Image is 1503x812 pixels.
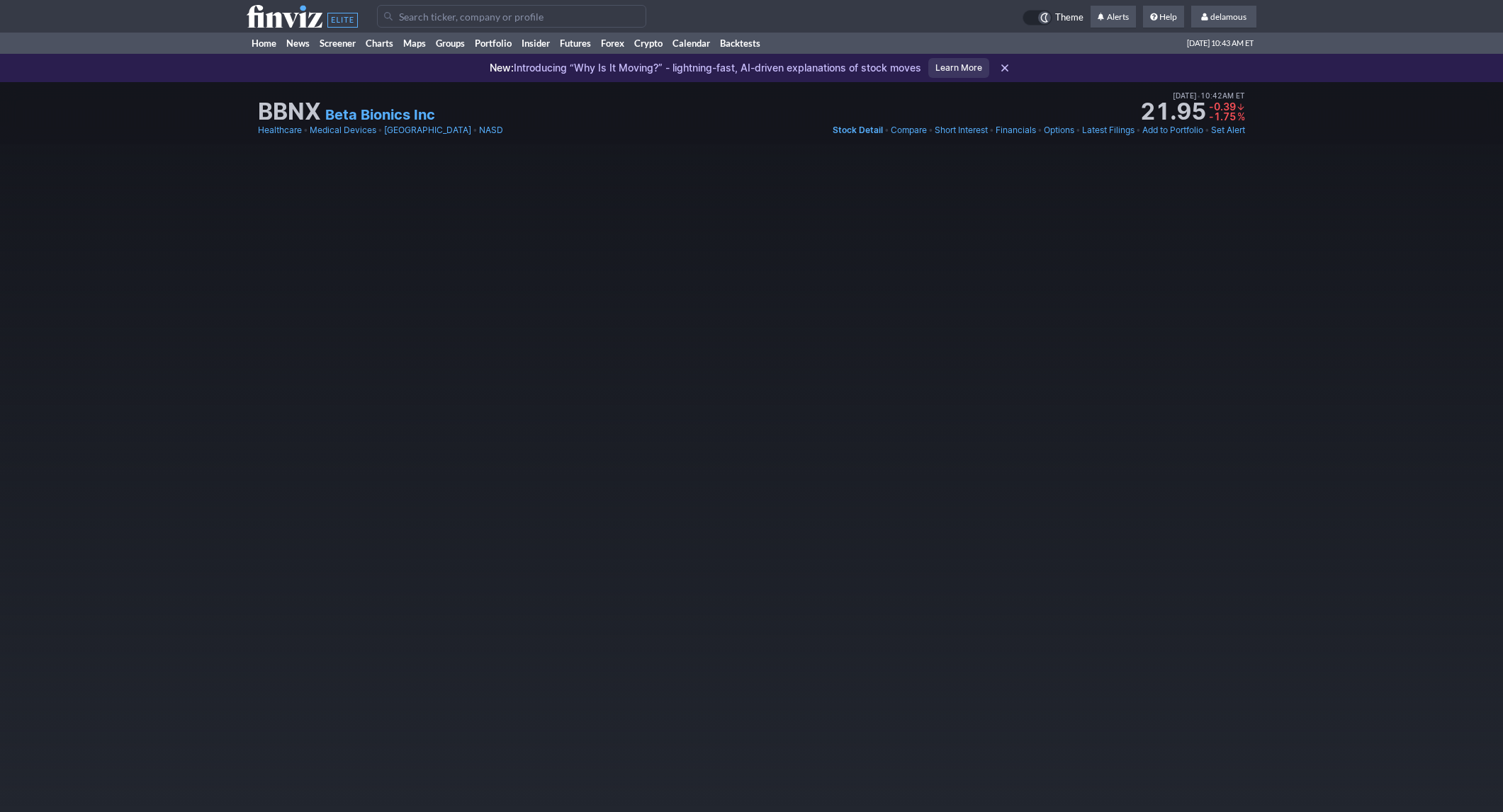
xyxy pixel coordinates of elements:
a: Compare [891,123,927,137]
a: Groups [431,33,470,54]
span: • [1076,123,1081,137]
span: • [1205,123,1210,137]
a: Forex [596,33,629,54]
span: • [378,123,383,137]
a: Insider [517,33,555,54]
a: Crypto [629,33,668,54]
input: Search [377,5,646,28]
a: Help [1143,6,1184,28]
span: • [473,123,478,137]
span: -1.75 [1209,110,1236,122]
strong: 21.95 [1140,101,1206,123]
a: delamous [1191,6,1256,28]
a: Healthcare [258,123,302,137]
span: • [303,123,308,137]
a: Short Interest [935,123,988,137]
a: Alerts [1091,6,1136,28]
a: Stock Detail [833,123,883,137]
span: -0.39 [1209,101,1236,113]
a: [GEOGRAPHIC_DATA] [384,123,471,137]
span: Stock Detail [833,125,883,135]
a: Financials [996,123,1036,137]
span: • [884,123,889,137]
span: Latest Filings [1082,125,1135,135]
a: Latest Filings [1082,123,1135,137]
a: Backtests [715,33,765,54]
a: Maps [398,33,431,54]
a: Futures [555,33,596,54]
span: [DATE] 10:42AM ET [1173,89,1245,102]
a: Learn More [928,58,989,78]
span: • [1197,89,1200,102]
a: Beta Bionics Inc [325,105,435,125]
span: • [1136,123,1141,137]
span: [DATE] 10:43 AM ET [1187,33,1254,54]
h1: BBNX [258,101,321,123]
a: Home [247,33,281,54]
a: NASD [479,123,503,137]
span: New: [490,62,514,74]
span: delamous [1210,11,1246,22]
span: • [989,123,994,137]
a: News [281,33,315,54]
a: Screener [315,33,361,54]
a: Add to Portfolio [1142,123,1203,137]
span: Theme [1055,10,1083,25]
a: Options [1044,123,1074,137]
span: • [1037,123,1042,137]
a: Calendar [668,33,715,54]
a: Theme [1023,10,1083,25]
p: Introducing “Why Is It Moving?” - lightning-fast, AI-driven explanations of stock moves [490,61,921,75]
span: • [928,123,933,137]
a: Medical Devices [310,123,376,137]
a: Portfolio [470,33,517,54]
a: Set Alert [1211,123,1245,137]
span: % [1237,110,1245,122]
a: Charts [361,33,398,54]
